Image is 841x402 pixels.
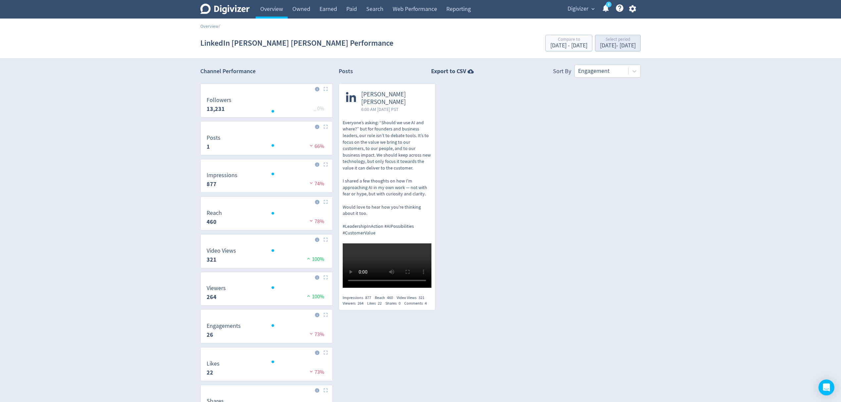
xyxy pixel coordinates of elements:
strong: 22 [207,369,213,377]
button: Select period[DATE]- [DATE] [595,35,641,51]
svg: Impressions 877 [203,172,329,190]
h1: LinkedIn [PERSON_NAME] [PERSON_NAME] Performance [200,32,393,54]
text: 5 [608,2,610,7]
strong: Export to CSV [431,67,466,75]
div: Open Intercom Messenger [818,379,834,395]
div: Shares [385,301,404,306]
strong: 877 [207,180,217,188]
button: Compare to[DATE] - [DATE] [545,35,592,51]
span: expand_more [590,6,596,12]
img: negative-performance.svg [308,369,315,374]
svg: Likes 22 [203,361,329,378]
svg: Engagements 26 [203,323,329,340]
img: positive-performance.svg [305,293,312,298]
img: Placeholder [323,275,328,279]
img: Placeholder [323,87,328,91]
img: negative-performance.svg [308,180,315,185]
img: Placeholder [323,237,328,242]
div: Reach [375,295,397,301]
img: negative-performance.svg [308,331,315,336]
div: Select period [600,37,636,43]
div: [DATE] - [DATE] [550,43,587,49]
img: Placeholder [323,388,328,392]
div: Video Views [397,295,428,301]
span: 74% [308,180,324,187]
div: Sort By [553,67,571,77]
svg: Viewers 264 [203,285,329,303]
img: positive-performance.svg [305,256,312,261]
img: negative-performance.svg [308,143,315,148]
img: Placeholder [323,313,328,317]
strong: 264 [207,293,217,301]
span: 100% [305,293,324,300]
a: Overview [200,23,219,29]
span: 4 [425,301,427,306]
svg: Video Views 321 [203,248,329,265]
span: _ 0% [314,105,324,112]
dt: Followers [207,96,231,104]
p: Everyone’s asking: “Should we use AI and where?” but for founders and business leaders, our role ... [343,120,431,236]
svg: Reach 460 [203,210,329,227]
img: Placeholder [323,350,328,355]
dt: Likes [207,360,220,368]
strong: 1 [207,143,210,151]
span: 321 [419,295,424,300]
dt: Reach [207,209,222,217]
button: Digivizer [565,4,596,14]
img: Placeholder [323,162,328,167]
div: Comments [404,301,430,306]
span: Digivizer [568,4,588,14]
span: 66% [308,143,324,150]
span: 73% [308,369,324,376]
span: 73% [308,331,324,338]
div: [DATE] - [DATE] [600,43,636,49]
dt: Impressions [207,172,237,179]
div: Impressions [343,295,375,301]
dt: Posts [207,134,221,142]
svg: Followers 13,231 [203,97,329,115]
span: 877 [365,295,371,300]
h2: Posts [339,67,353,77]
img: Placeholder [323,200,328,204]
strong: 13,231 [207,105,225,113]
div: Likes [367,301,385,306]
span: 0 [399,301,401,306]
img: negative-performance.svg [308,218,315,223]
div: Compare to [550,37,587,43]
a: [PERSON_NAME] [PERSON_NAME]6:00 AM [DATE] PSTEveryone’s asking: “Should we use AI and where?” but... [339,84,435,290]
span: 78% [308,218,324,225]
h2: Channel Performance [200,67,333,75]
a: 5 [606,2,612,7]
span: 460 [387,295,393,300]
img: Placeholder [323,125,328,129]
span: / [219,23,220,29]
strong: 26 [207,331,213,339]
span: 22 [378,301,382,306]
dt: Video Views [207,247,236,255]
strong: 460 [207,218,217,226]
span: [PERSON_NAME] [PERSON_NAME] [361,91,428,106]
strong: 321 [207,256,217,264]
div: Viewers [343,301,367,306]
span: 264 [358,301,364,306]
span: 6:00 AM [DATE] PST [361,106,428,113]
dt: Viewers [207,284,226,292]
span: 100% [305,256,324,263]
svg: Posts 1 [203,135,329,152]
dt: Engagements [207,322,241,330]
